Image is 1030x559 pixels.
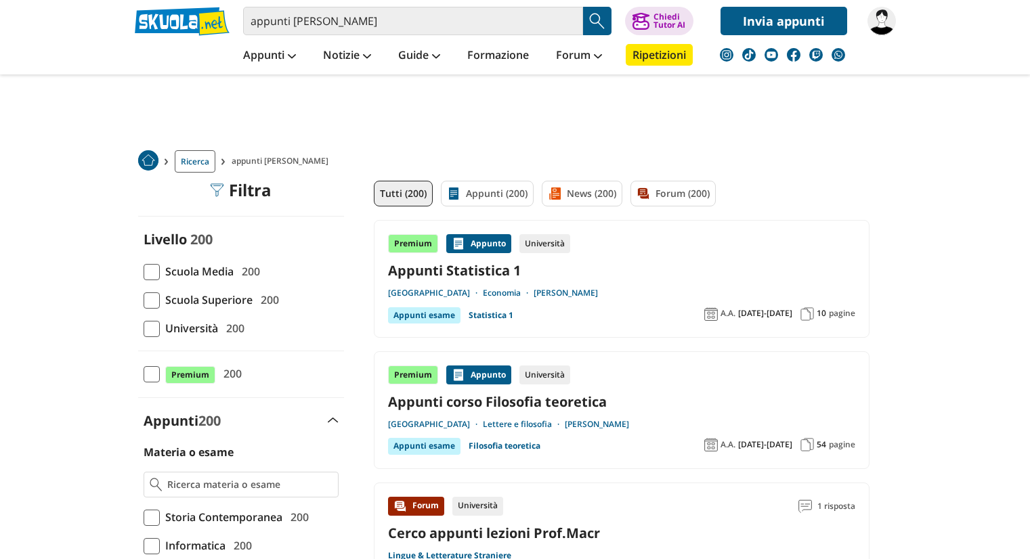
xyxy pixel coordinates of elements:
span: 200 [198,411,221,430]
a: Appunti corso Filosofia teoretica [388,393,855,411]
button: Search Button [583,7,611,35]
span: Scuola Superiore [160,291,253,309]
div: Università [519,234,570,253]
img: Anno accademico [704,307,718,321]
span: 200 [190,230,213,248]
input: Ricerca materia o esame [167,478,332,491]
div: Appunto [446,365,511,384]
a: Formazione [464,44,532,68]
img: tiktok [742,48,756,62]
a: Notizie [320,44,374,68]
a: Filosofia teoretica [469,438,540,454]
a: Forum [553,44,605,68]
a: News (200) [542,181,622,206]
a: Invia appunti [721,7,847,35]
span: Università [160,319,218,337]
button: ChiediTutor AI [625,7,693,35]
div: Appunti esame [388,307,460,323]
img: Pagine [800,438,814,451]
img: facebook [787,48,800,62]
div: Appunto [446,234,511,253]
div: Appunti esame [388,438,460,454]
img: Pagine [800,307,814,321]
a: Lettere e filosofia [483,419,565,430]
label: Materia o esame [144,445,234,460]
span: 200 [221,319,244,337]
img: Filtra filtri mobile [210,183,223,197]
img: Ricerca materia o esame [150,478,163,491]
div: Filtra [210,181,272,200]
a: Appunti [240,44,299,68]
a: Economia [483,288,534,298]
a: [PERSON_NAME] [534,288,598,298]
img: WhatsApp [832,48,845,62]
span: pagine [829,308,855,319]
a: Statistica 1 [469,307,513,323]
span: Informatica [160,537,226,554]
a: Appunti (200) [441,181,534,206]
img: Appunti contenuto [452,368,465,382]
div: Università [519,365,570,384]
a: Cerco appunti lezioni Prof.Macr [388,524,600,542]
div: Forum [388,497,444,516]
img: Forum filtro contenuto [637,187,650,200]
a: Guide [395,44,444,68]
span: 1 risposta [817,497,855,516]
span: 200 [285,508,309,526]
span: 200 [218,365,242,382]
img: youtube [765,48,778,62]
img: Forum contenuto [393,499,407,513]
span: appunti [PERSON_NAME] [232,150,334,173]
span: 200 [255,291,279,309]
div: Premium [388,234,438,253]
span: Premium [165,366,215,384]
a: [GEOGRAPHIC_DATA] [388,419,483,430]
label: Livello [144,230,187,248]
div: Premium [388,365,438,384]
input: Cerca appunti, riassunti o versioni [243,7,583,35]
span: 54 [817,439,826,450]
span: Storia Contemporanea [160,508,282,526]
img: Commenti lettura [798,499,812,513]
img: twitch [809,48,823,62]
a: Home [138,150,158,173]
span: 200 [236,263,260,280]
a: Ripetizioni [626,44,693,66]
div: Università [452,497,503,516]
img: Home [138,150,158,171]
img: instagram [720,48,733,62]
a: Appunti Statistica 1 [388,261,855,279]
a: [PERSON_NAME] [565,419,629,430]
img: Appunti filtro contenuto [447,187,460,200]
span: Scuola Media [160,263,234,280]
span: [DATE]-[DATE] [738,439,792,450]
a: [GEOGRAPHIC_DATA] [388,288,483,298]
label: Appunti [144,411,221,430]
a: Ricerca [175,150,215,173]
div: Chiedi Tutor AI [653,13,685,29]
img: Apri e chiudi sezione [328,418,339,423]
span: A.A. [721,439,735,450]
img: News filtro contenuto [548,187,561,200]
span: 10 [817,308,826,319]
a: Forum (200) [630,181,716,206]
a: Tutti (200) [374,181,433,206]
img: Cerca appunti, riassunti o versioni [587,11,607,31]
span: A.A. [721,308,735,319]
span: [DATE]-[DATE] [738,308,792,319]
img: Appunti contenuto [452,237,465,250]
img: Anno accademico [704,438,718,451]
img: DARL96 [867,7,896,35]
span: pagine [829,439,855,450]
span: 200 [228,537,252,554]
